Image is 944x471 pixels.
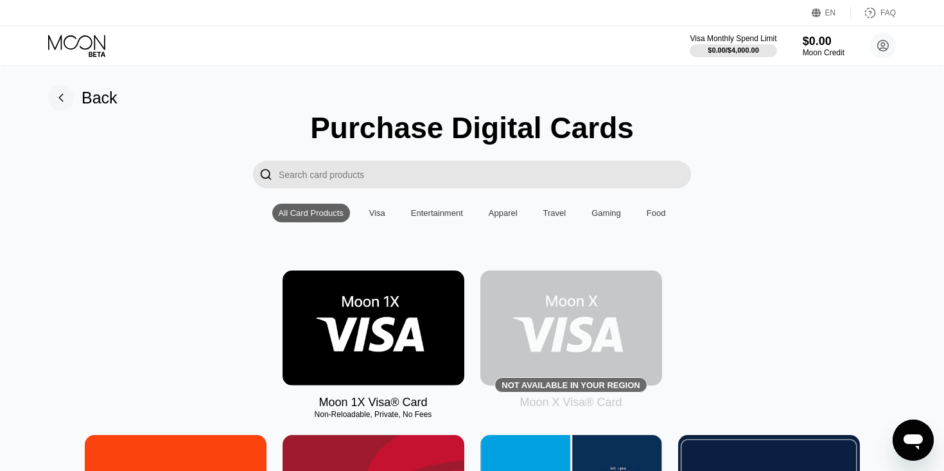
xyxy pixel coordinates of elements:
div: All Card Products [272,204,350,222]
div: Visa Monthly Spend Limit$0.00/$4,000.00 [690,34,776,57]
div: Purchase Digital Cards [310,111,634,145]
div: Visa [369,208,385,218]
div: Gaming [585,204,627,222]
div: $0.00Moon Credit [803,35,844,57]
div: Moon 1X Visa® Card [319,396,427,409]
div: Apparel [489,208,518,218]
div:  [259,167,272,182]
div: Gaming [591,208,621,218]
div: Travel [543,208,566,218]
div: Non-Reloadable, Private, No Fees [283,410,464,419]
div:  [253,161,279,188]
div: Visa [363,204,392,222]
iframe: Button to launch messaging window [893,420,934,461]
div: Not available in your region [480,271,662,386]
div: $0.00 [803,35,844,48]
div: FAQ [851,6,896,19]
div: Travel [537,204,573,222]
div: Entertainment [411,208,463,218]
div: Food [640,204,672,222]
div: EN [812,6,851,19]
div: Back [82,89,118,107]
div: FAQ [880,8,896,17]
div: All Card Products [279,208,344,218]
div: Back [48,85,118,111]
div: Food [647,208,666,218]
div: EN [825,8,836,17]
div: Moon X Visa® Card [520,396,622,409]
div: $0.00 / $4,000.00 [708,46,759,54]
div: Entertainment [405,204,469,222]
div: Apparel [482,204,524,222]
div: Not available in your region [502,380,640,390]
input: Search card products [279,161,691,188]
div: Visa Monthly Spend Limit [690,34,776,43]
div: Moon Credit [803,48,844,57]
